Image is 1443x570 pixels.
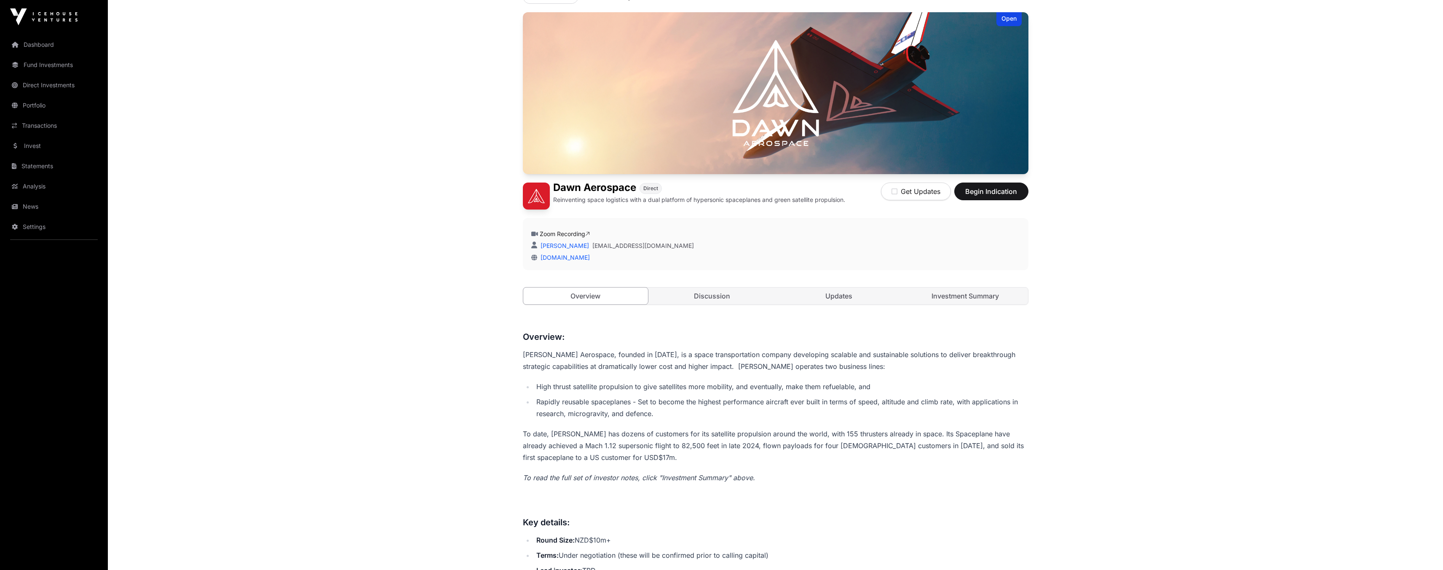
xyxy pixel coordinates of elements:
[7,35,101,54] a: Dashboard
[7,157,101,175] a: Statements
[553,196,845,204] p: Reinventing space logistics with a dual platform of hypersonic spaceplanes and green satellite pr...
[903,288,1028,304] a: Investment Summary
[776,288,902,304] a: Updates
[592,242,694,250] a: [EMAIL_ADDRESS][DOMAIN_NAME]
[7,56,101,74] a: Fund Investments
[7,218,101,236] a: Settings
[523,428,1028,463] p: To date, [PERSON_NAME] has dozens of customers for its satellite propulsion around the world, wit...
[996,12,1022,26] div: Open
[523,516,1028,529] h3: Key details:
[523,287,649,305] a: Overview
[523,12,1028,174] img: Dawn Aerospace
[881,183,951,200] button: Get Updates
[523,330,1028,344] h3: Overview:
[954,183,1028,200] button: Begin Indication
[643,185,658,192] span: Direct
[534,534,1028,546] li: NZD$10m+
[553,183,636,194] h1: Dawn Aerospace
[650,288,775,304] a: Discussion
[534,396,1028,419] li: Rapidly reusable spaceplanes - Set to become the highest performance aircraft ever built in terms...
[539,242,589,249] a: [PERSON_NAME]
[7,177,101,196] a: Analysis
[1401,530,1443,570] iframe: Chat Widget
[534,549,1028,561] li: Under negotiation (these will be confirmed prior to calling capital)
[523,183,550,210] img: Dawn Aerospace
[7,76,101,94] a: Direct Investments
[10,8,78,25] img: Icehouse Ventures Logo
[523,473,755,482] em: To read the full set of investor notes, click "Investment Summary" above.
[7,137,101,155] a: Invest
[954,191,1028,199] a: Begin Indication
[536,536,575,544] strong: Round Size:
[537,254,590,261] a: [DOMAIN_NAME]
[536,551,559,559] strong: Terms:
[7,96,101,115] a: Portfolio
[540,230,590,237] a: Zoom Recording
[965,186,1018,196] span: Begin Indication
[523,349,1028,372] p: [PERSON_NAME] Aerospace, founded in [DATE], is a space transportation company developing scalable...
[7,116,101,135] a: Transactions
[534,381,1028,393] li: High thrust satellite propulsion to give satellites more mobility, and eventually, make them refu...
[7,197,101,216] a: News
[523,288,1028,304] nav: Tabs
